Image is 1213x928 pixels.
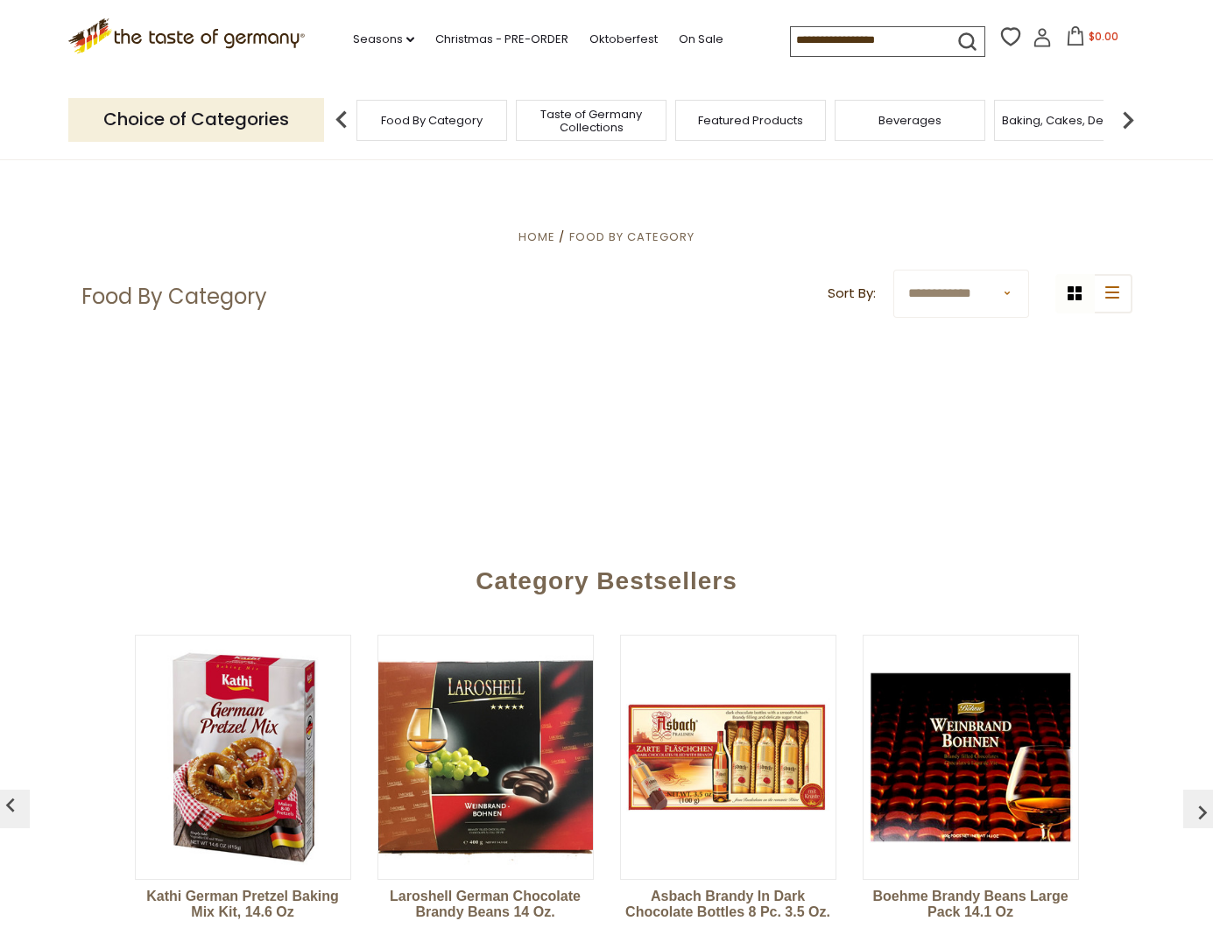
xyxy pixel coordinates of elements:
a: Featured Products [698,114,803,127]
a: Seasons [353,30,414,49]
img: Laroshell German Chocolate Brandy Beans 14 oz. [378,650,593,864]
img: previous arrow [324,102,359,137]
img: Boehme Brandy Beans Large Pack 14.1 oz [864,650,1078,864]
img: Asbach Brandy in Dark Chocolate Bottles 8 pc. 3.5 oz. [621,650,836,864]
a: Food By Category [381,114,483,127]
a: Food By Category [569,228,695,245]
img: Kathi German Pretzel Baking Mix Kit, 14.6 oz [136,650,350,864]
a: Christmas - PRE-ORDER [435,30,568,49]
h1: Food By Category [81,284,267,310]
label: Sort By: [828,283,876,305]
a: Home [518,228,555,245]
p: Choice of Categories [68,98,324,141]
a: On Sale [679,30,723,49]
a: Oktoberfest [589,30,658,49]
a: Taste of Germany Collections [521,108,661,134]
button: $0.00 [1055,26,1130,53]
span: $0.00 [1089,29,1118,44]
img: next arrow [1111,102,1146,137]
a: Baking, Cakes, Desserts [1002,114,1138,127]
a: Beverages [878,114,941,127]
